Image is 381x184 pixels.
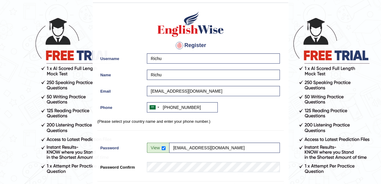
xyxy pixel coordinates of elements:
[147,103,161,112] div: Saudi Arabia (‫المملكة العربية السعودية‬‎): +966
[162,146,166,150] input: Show/Hide Password
[97,102,144,110] label: Phone
[97,70,144,78] label: Name
[97,86,144,94] label: Email
[97,41,284,50] h4: Register
[156,11,225,38] img: Logo of English Wise create a new account for intelligent practice with AI
[147,102,218,113] input: +966 51 234 5678
[97,162,144,170] label: Password Confirm
[97,119,284,124] p: (Please select your country name and enter your phone number.)
[97,53,144,62] label: Username
[97,143,144,151] label: Password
